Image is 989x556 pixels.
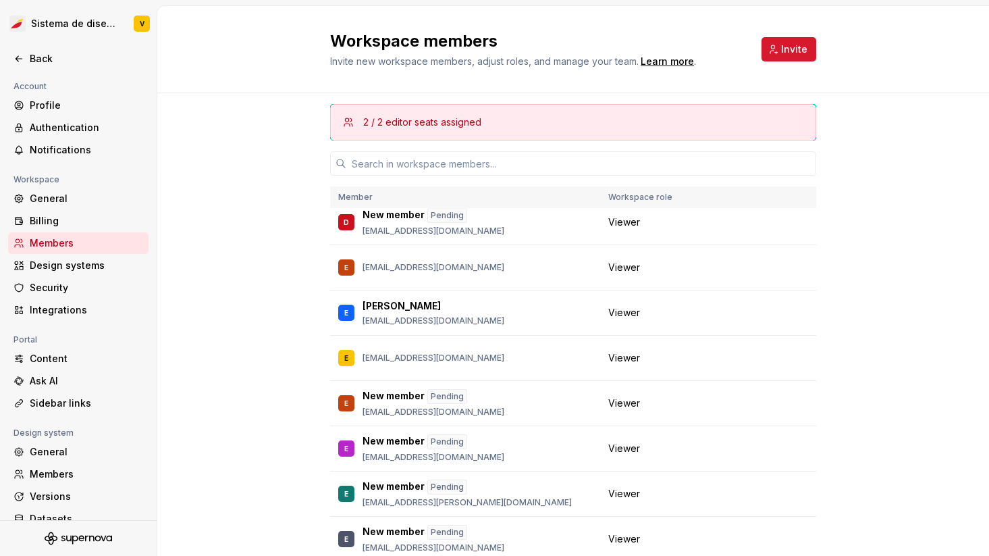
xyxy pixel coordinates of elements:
a: General [8,188,149,209]
div: 2 / 2 editor seats assigned [363,116,481,129]
svg: Supernova Logo [45,532,112,545]
a: Security [8,277,149,299]
div: Sidebar links [30,397,143,410]
div: Pending [427,480,467,495]
p: New member [363,525,425,540]
p: [EMAIL_ADDRESS][DOMAIN_NAME] [363,315,504,326]
p: [EMAIL_ADDRESS][DOMAIN_NAME] [363,262,504,273]
a: Versions [8,486,149,507]
a: Design systems [8,255,149,276]
div: Ask AI [30,374,143,388]
div: Members [30,467,143,481]
button: Sistema de diseño IberiaV [3,9,154,39]
div: E [344,442,348,455]
div: Design system [8,425,79,441]
a: Sidebar links [8,393,149,414]
a: Billing [8,210,149,232]
div: Pending [427,389,467,404]
a: Datasets [8,508,149,530]
span: Viewer [608,442,640,455]
div: General [30,192,143,205]
a: Notifications [8,139,149,161]
div: V [140,18,144,29]
a: Members [8,463,149,485]
div: E [344,487,348,501]
th: Workspace role [600,186,703,209]
div: Pending [427,525,467,540]
a: Back [8,48,149,70]
div: E [344,397,348,410]
div: Back [30,52,143,66]
a: Ask AI [8,370,149,392]
p: [EMAIL_ADDRESS][DOMAIN_NAME] [363,452,504,463]
span: . [639,57,696,67]
div: Account [8,78,52,95]
h2: Workspace members [330,30,745,52]
p: [PERSON_NAME] [363,299,441,313]
div: E [344,351,348,365]
span: Viewer [608,397,640,410]
div: General [30,445,143,459]
div: Billing [30,214,143,228]
div: Pending [427,208,467,223]
div: Authentication [30,121,143,134]
div: Integrations [30,303,143,317]
div: Workspace [8,172,65,188]
div: Members [30,236,143,250]
input: Search in workspace members... [346,151,816,176]
div: Security [30,281,143,295]
div: Datasets [30,512,143,526]
a: Learn more [641,55,694,68]
span: Invite [781,43,807,56]
div: Versions [30,490,143,503]
p: New member [363,480,425,495]
span: Viewer [608,532,640,546]
a: Authentication [8,117,149,138]
div: Portal [8,332,43,348]
a: Integrations [8,299,149,321]
span: Viewer [608,216,640,229]
span: Viewer [608,261,640,274]
p: [EMAIL_ADDRESS][PERSON_NAME][DOMAIN_NAME] [363,497,572,508]
a: Profile [8,95,149,116]
div: Content [30,352,143,365]
p: [EMAIL_ADDRESS][DOMAIN_NAME] [363,226,504,236]
div: E [344,532,348,546]
div: Sistema de diseño Iberia [31,17,117,30]
div: Design systems [30,259,143,272]
span: Viewer [608,351,640,365]
p: New member [363,208,425,223]
div: E [344,261,348,274]
button: Invite [761,37,816,61]
p: New member [363,389,425,404]
a: Content [8,348,149,370]
span: Viewer [608,487,640,501]
p: New member [363,434,425,449]
img: 55604660-494d-44a9-beb2-692398e9940a.png [9,16,26,32]
p: [EMAIL_ADDRESS][DOMAIN_NAME] [363,542,504,553]
a: Members [8,232,149,254]
div: Notifications [30,143,143,157]
div: E [344,306,348,320]
div: Pending [427,434,467,449]
th: Member [330,186,600,209]
p: [EMAIL_ADDRESS][DOMAIN_NAME] [363,407,504,418]
p: [EMAIL_ADDRESS][DOMAIN_NAME] [363,353,504,363]
span: Invite new workspace members, adjust roles, and manage your team. [330,55,639,67]
span: Viewer [608,306,640,320]
a: General [8,441,149,463]
div: Profile [30,99,143,112]
div: D [344,216,349,229]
